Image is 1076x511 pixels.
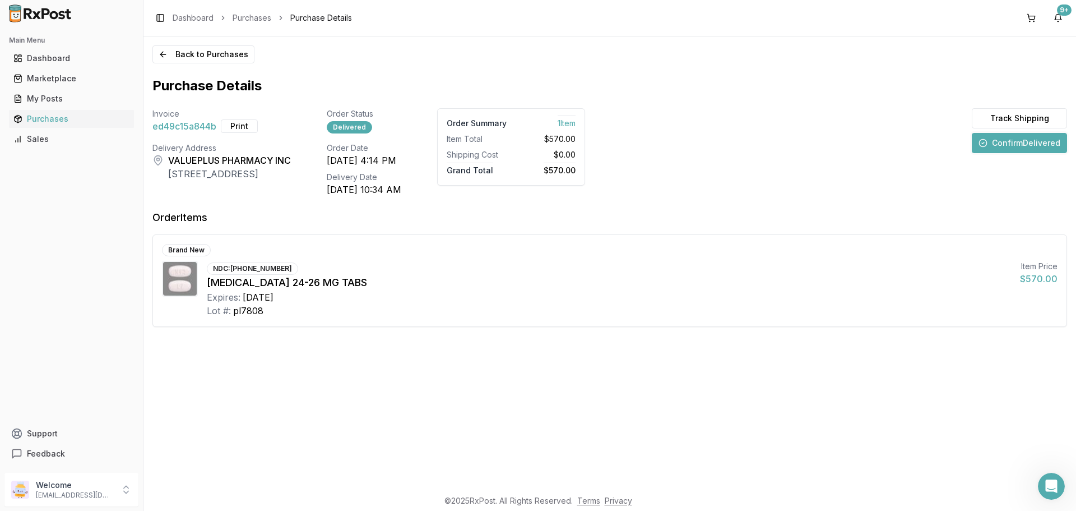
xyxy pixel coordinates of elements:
[577,496,600,505] a: Terms
[1057,4,1072,16] div: 9+
[173,12,214,24] a: Dashboard
[544,163,576,175] span: $570.00
[207,291,240,304] div: Expires:
[36,480,114,491] p: Welcome
[327,108,401,119] div: Order Status
[544,133,576,145] span: $570.00
[233,12,271,24] a: Purchases
[152,119,216,133] span: ed49c15a844b
[4,130,138,148] button: Sales
[152,210,207,225] div: Order Items
[207,263,298,275] div: NDC: [PHONE_NUMBER]
[4,110,138,128] button: Purchases
[1020,261,1058,272] div: Item Price
[168,167,291,181] div: [STREET_ADDRESS]
[447,149,507,160] div: Shipping Cost
[447,118,507,129] div: Order Summary
[162,244,211,256] div: Brand New
[152,45,254,63] button: Back to Purchases
[207,304,231,317] div: Lot #:
[9,89,134,109] a: My Posts
[168,154,291,167] div: VALUEPLUS PHARMACY INC
[13,133,129,145] div: Sales
[4,4,76,22] img: RxPost Logo
[9,36,134,45] h2: Main Menu
[327,121,372,133] div: Delivered
[221,119,258,133] button: Print
[13,53,129,64] div: Dashboard
[36,491,114,500] p: [EMAIL_ADDRESS][DOMAIN_NAME]
[972,108,1067,128] button: Track Shipping
[327,172,401,183] div: Delivery Date
[327,183,401,196] div: [DATE] 10:34 AM
[9,129,134,149] a: Sales
[13,113,129,125] div: Purchases
[1020,272,1058,286] div: $570.00
[4,423,138,444] button: Support
[152,108,291,119] div: Invoice
[327,154,401,167] div: [DATE] 4:14 PM
[558,116,576,128] span: 1 Item
[4,444,138,464] button: Feedback
[243,291,273,304] div: [DATE]
[447,133,507,145] div: Item Total
[13,93,129,104] div: My Posts
[27,448,65,459] span: Feedback
[152,77,262,95] h1: Purchase Details
[9,68,134,89] a: Marketplace
[516,149,576,160] div: $0.00
[11,481,29,499] img: User avatar
[972,133,1067,153] button: ConfirmDelivered
[327,142,401,154] div: Order Date
[163,262,197,296] img: Entresto 24-26 MG TABS
[290,12,352,24] span: Purchase Details
[13,73,129,84] div: Marketplace
[4,70,138,88] button: Marketplace
[173,12,352,24] nav: breadcrumb
[233,304,263,317] div: pl7808
[447,163,493,175] span: Grand Total
[9,109,134,129] a: Purchases
[4,90,138,108] button: My Posts
[9,48,134,68] a: Dashboard
[207,275,1011,291] div: [MEDICAL_DATA] 24-26 MG TABS
[1038,473,1065,500] iframe: Intercom live chat
[4,49,138,67] button: Dashboard
[1049,9,1067,27] button: 9+
[152,142,291,154] div: Delivery Address
[605,496,632,505] a: Privacy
